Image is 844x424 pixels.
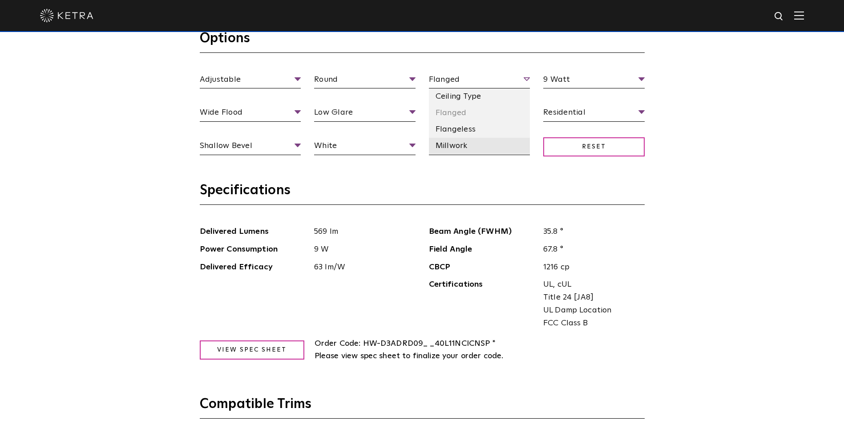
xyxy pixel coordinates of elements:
[200,73,301,89] span: Adjustable
[200,261,308,274] span: Delivered Efficacy
[315,340,504,360] span: HW-D3ADRD09_ _40L11NCICNSP * Please view spec sheet to finalize your order code.
[774,11,785,22] img: search icon
[543,137,645,156] span: Reset
[200,340,304,360] a: View Spec Sheet
[543,291,638,304] span: Title 24 [JA8]
[543,73,645,89] span: 9 Watt
[543,304,638,317] span: UL Damp Location
[307,225,416,238] span: 569 lm
[543,106,645,122] span: Residential
[307,243,416,256] span: 9 W
[314,106,416,122] span: Low Glare
[307,261,416,274] span: 63 lm/W
[794,11,804,20] img: Hamburger%20Nav.svg
[314,140,416,155] span: White
[200,396,645,419] h3: Compatible Trims
[429,225,537,238] span: Beam Angle (FWHM)
[200,106,301,122] span: Wide Flood
[429,261,537,274] span: CBCP
[429,138,530,154] li: Millwork
[537,243,645,256] span: 67.8 °
[40,9,93,22] img: ketra-logo-2019-white
[537,261,645,274] span: 1216 cp
[314,73,416,89] span: Round
[429,73,530,89] span: Flanged
[537,225,645,238] span: 35.8 °
[200,243,308,256] span: Power Consumption
[429,105,530,121] li: Flanged
[200,225,308,238] span: Delivered Lumens
[543,278,638,291] span: UL, cUL
[543,317,638,330] span: FCC Class B
[200,182,645,205] h3: Specifications
[429,243,537,256] span: Field Angle
[200,140,301,155] span: Shallow Bevel
[429,121,530,138] li: Flangeless
[429,88,530,105] li: Ceiling Type
[429,278,537,329] span: Certifications
[200,30,645,53] h3: Options
[315,340,361,348] span: Order Code:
